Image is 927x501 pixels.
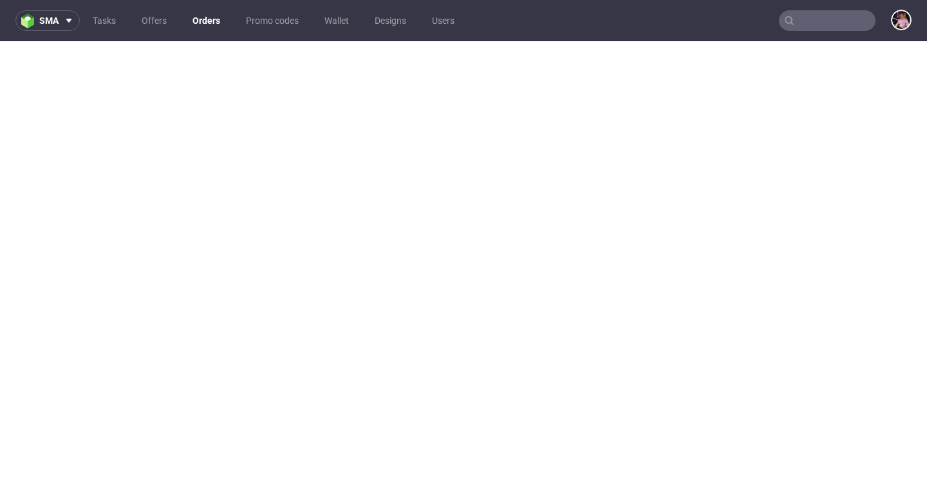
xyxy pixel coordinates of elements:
span: sma [39,16,59,25]
img: Aleks Ziemkowski [892,11,910,29]
a: Orders [185,10,228,31]
button: sma [15,10,80,31]
a: Wallet [317,10,357,31]
img: logo [21,14,39,28]
a: Users [424,10,462,31]
a: Tasks [85,10,124,31]
a: Designs [367,10,414,31]
a: Offers [134,10,174,31]
a: Promo codes [238,10,306,31]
